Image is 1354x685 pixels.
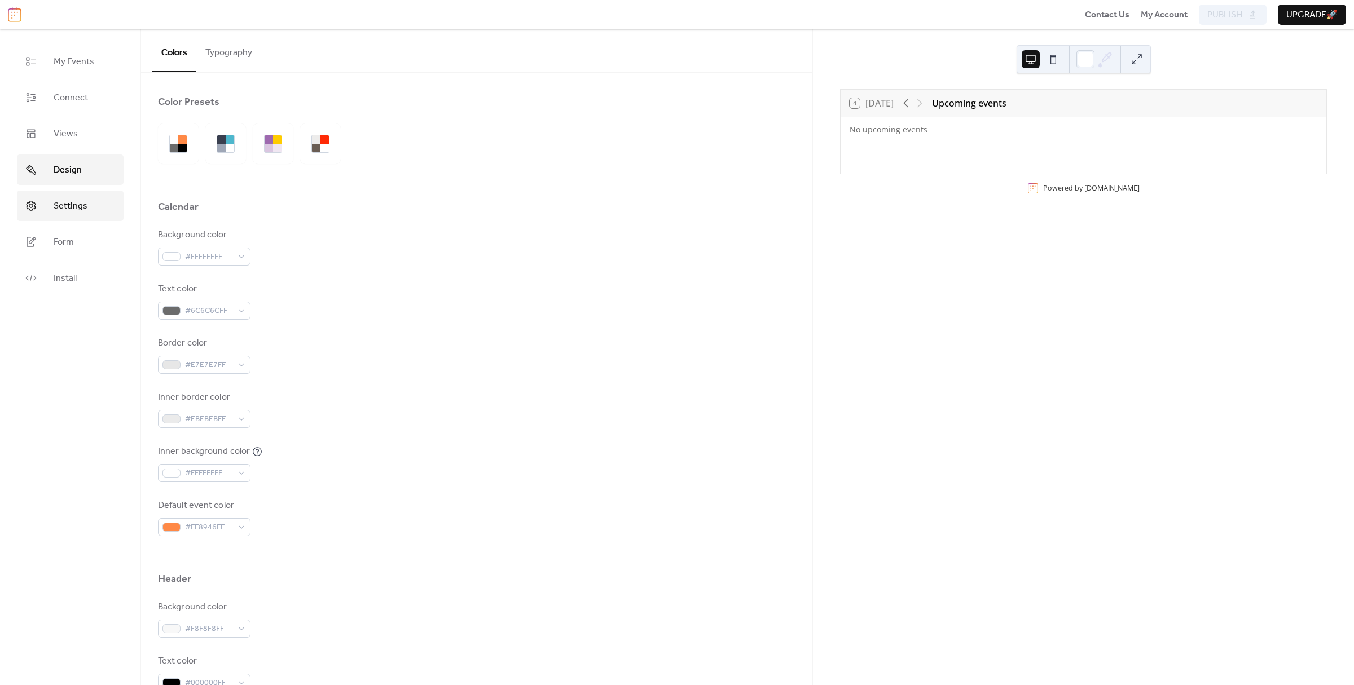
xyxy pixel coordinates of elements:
div: Color Presets [158,95,219,109]
a: Install [17,263,124,293]
span: #6C6C6CFF [185,304,232,318]
span: Views [54,127,78,141]
span: #F8F8F8FF [185,622,232,636]
a: My Account [1141,8,1188,21]
span: Install [54,272,77,285]
span: #EBEBEBFF [185,413,232,426]
button: Typography [196,29,261,71]
span: Connect [54,91,88,105]
button: Upgrade🚀 [1278,5,1346,25]
span: #E7E7E7FF [185,359,232,372]
span: My Events [54,55,94,69]
span: #FFFFFFFF [185,467,232,480]
span: Design [54,163,82,177]
span: #FF8946FF [185,521,232,534]
a: Contact Us [1085,8,1129,21]
a: Design [17,154,124,185]
span: My Account [1141,8,1188,22]
span: Settings [54,200,87,213]
a: Settings [17,191,124,221]
span: Contact Us [1085,8,1129,22]
div: Border color [158,337,248,350]
div: Calendar [158,200,199,214]
div: Background color [158,228,248,242]
img: logo [8,7,21,22]
div: Inner background color [158,445,250,458]
div: Header [158,572,192,586]
div: Inner border color [158,391,248,404]
a: My Events [17,46,124,77]
a: [DOMAIN_NAME] [1084,183,1140,193]
div: Background color [158,600,248,614]
div: Default event color [158,499,248,512]
div: Upcoming events [932,96,1006,110]
div: Text color [158,282,248,296]
span: #FFFFFFFF [185,250,232,264]
div: No upcoming events [850,124,1072,135]
button: Colors [152,29,196,72]
span: Form [54,236,74,249]
a: Connect [17,82,124,113]
div: Text color [158,655,248,668]
a: Form [17,227,124,257]
div: Powered by [1043,183,1140,193]
span: Upgrade 🚀 [1286,8,1338,22]
a: Views [17,118,124,149]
